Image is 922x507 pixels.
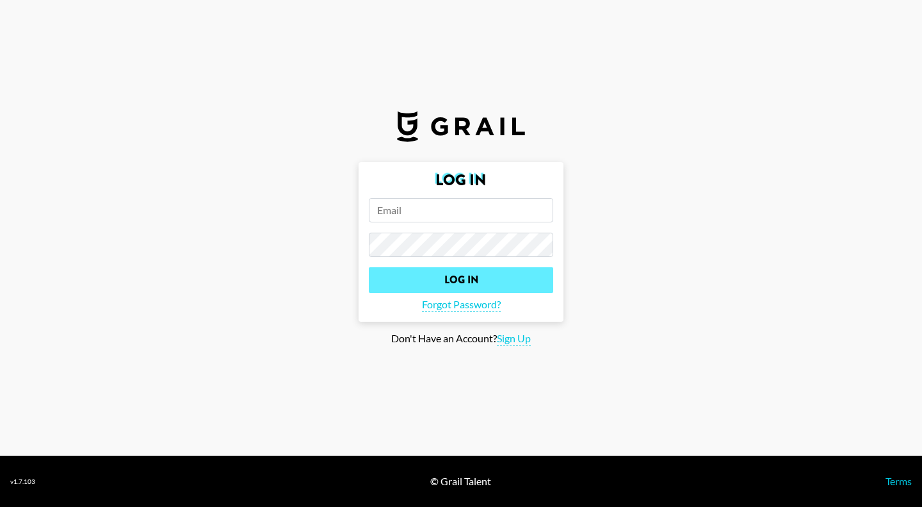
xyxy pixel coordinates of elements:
input: Email [369,198,553,222]
span: Forgot Password? [422,298,501,312]
div: v 1.7.103 [10,478,35,486]
div: © Grail Talent [430,475,491,488]
div: Don't Have an Account? [10,332,912,345]
input: Log In [369,267,553,293]
img: Grail Talent Logo [397,111,525,142]
h2: Log In [369,172,553,188]
a: Terms [886,475,912,487]
span: Sign Up [497,332,531,345]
